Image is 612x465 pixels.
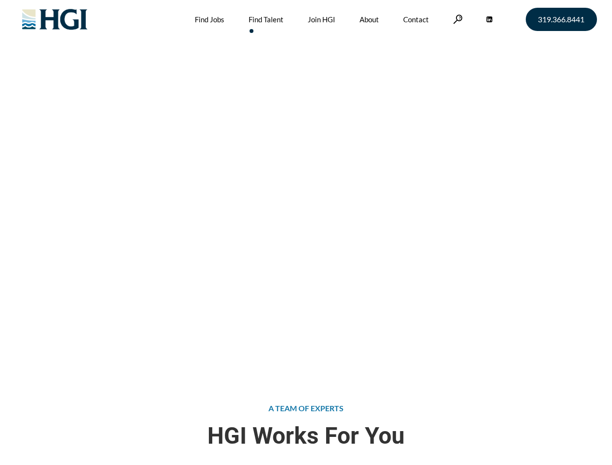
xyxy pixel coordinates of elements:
[139,132,175,141] span: Find Talent
[115,132,175,141] span: »
[526,8,597,31] a: 319.366.8441
[538,15,584,23] span: 319.366.8441
[16,422,597,449] span: HGI Works For You
[268,403,344,413] span: A TEAM OF EXPERTS
[115,132,135,141] a: Home
[115,77,286,126] span: Attract the Right Talent
[453,15,463,24] a: Search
